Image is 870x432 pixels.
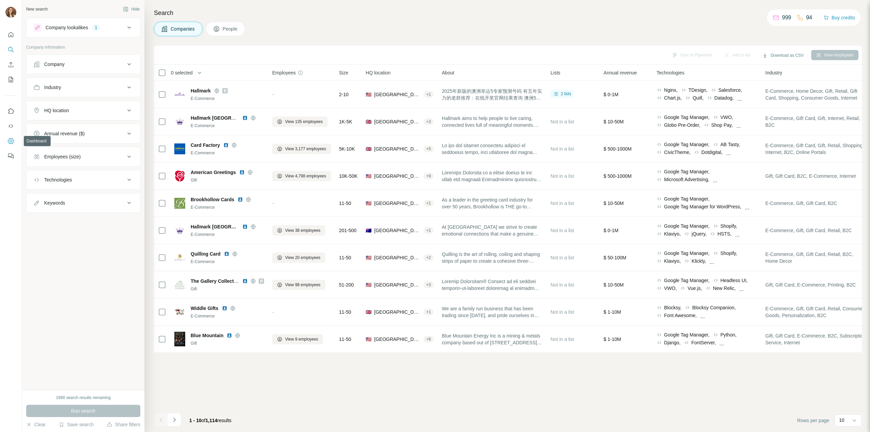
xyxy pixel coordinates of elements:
[366,309,371,315] span: 🇬🇧
[664,149,691,156] span: CivicTheme,
[442,278,542,292] span: Loremip Dolorsitam® Consect ad eli seddoei temporin-ut-laboreet doloremag al enimadm veniamq nost...
[423,227,434,234] div: + 1
[227,333,232,338] img: LinkedIn logo
[664,230,681,237] span: Klaviyo,
[191,123,264,129] div: E-Commerce
[46,24,88,31] div: Company lookalikes
[223,25,238,32] span: People
[339,336,351,343] span: 11-50
[272,253,325,263] button: View 20 employees
[191,204,264,210] div: E-Commerce
[118,4,144,14] button: Hide
[664,304,681,311] span: Blocksy,
[191,96,264,102] div: E-Commerce
[442,142,542,156] span: Lo ips dol sitamet consectetu adipisci el seddoeius tempo, inci utlaboree dol magna aliquaen ad m...
[423,255,434,261] div: + 2
[5,120,16,132] button: Use Surfe API
[27,195,140,211] button: Keywords
[339,254,351,261] span: 11-50
[366,254,371,261] span: 🇺🇸
[797,417,829,424] span: Rows per page
[366,336,371,343] span: 🇺🇸
[242,115,248,121] img: LinkedIn logo
[765,88,866,101] span: E-Commerce, Home Decor, Gift, Retail, Gift Card, Shopping, Consumer Goods, Internet
[171,25,195,32] span: Companies
[339,281,354,288] span: 51-200
[191,259,264,265] div: E-Commerce
[374,118,421,125] span: [GEOGRAPHIC_DATA], [GEOGRAPHIC_DATA], [GEOGRAPHIC_DATA]
[442,332,542,346] span: Blue Mountain Energy Inc is a mining & metals company based out of [STREET_ADDRESS][US_STATE].
[27,172,140,188] button: Technologies
[720,223,737,229] span: Shopify,
[782,14,791,22] p: 999
[366,118,371,125] span: 🇬🇧
[191,278,241,284] span: The Gallery Collection
[272,201,274,206] span: -
[664,176,709,183] span: Microsoft Advertising,
[191,115,327,121] span: Hallmark [GEOGRAPHIC_DATA] AND [GEOGRAPHIC_DATA]
[5,44,16,56] button: Search
[692,258,706,264] span: Klickly,
[551,255,574,260] span: Not in a list
[604,92,619,97] span: $ 0-1M
[44,130,85,137] div: Annual revenue ($)
[242,278,248,284] img: LinkedIn logo
[423,173,434,179] div: + 9
[823,13,855,22] button: Buy credits
[664,195,710,202] span: Google Tag Manager,
[689,87,708,93] span: TDesign,
[714,94,734,101] span: Datadog,
[27,19,140,36] button: Company lookalikes1
[285,146,326,152] span: View 3,177 employees
[717,230,731,237] span: HSTS,
[442,69,454,76] span: About
[272,69,296,76] span: Employees
[272,92,274,97] span: -
[688,285,702,292] span: Vue.js,
[765,332,866,346] span: Gift, Gift Card, E-Commerce, B2C, Subscription Service, Internet
[374,281,421,288] span: [GEOGRAPHIC_DATA], [GEOGRAPHIC_DATA]
[174,332,185,346] img: Logo of Blue Mountain
[27,79,140,96] button: Industry
[423,336,434,342] div: + 6
[59,421,93,428] button: Save search
[604,146,632,152] span: $ 500-1000M
[765,69,782,76] span: Industry
[664,250,710,257] span: Google Tag Manager,
[765,281,856,288] span: Gift, Gift Card, E-Commerce, Printing, B2C
[272,309,274,315] span: -
[551,119,574,124] span: Not in a list
[711,122,733,128] span: Shop Pay,
[374,91,421,98] span: [GEOGRAPHIC_DATA]
[551,309,574,315] span: Not in a list
[758,50,808,61] button: Download as CSV
[366,200,371,207] span: 🇺🇸
[423,200,434,206] div: + 1
[285,227,320,234] span: View 38 employees
[339,173,358,179] span: 10K-50K
[174,225,185,236] img: Logo of Hallmark Australia
[191,150,264,156] div: E-Commerce
[374,145,421,152] span: [GEOGRAPHIC_DATA], [GEOGRAPHIC_DATA], [GEOGRAPHIC_DATA]
[551,282,574,288] span: Not in a list
[191,250,221,257] span: Quilling Card
[174,116,185,127] img: Logo of Hallmark UK AND Ireland
[765,115,866,128] span: E-Commerce, Gift Card, Gift, Internet, Retail, B2C
[174,307,185,317] img: Logo of Widdle Gifts
[423,282,434,288] div: + 3
[27,56,140,72] button: Company
[720,141,740,148] span: AB Tasty,
[604,336,621,342] span: $ 1-10M
[339,227,356,234] span: 201-500
[423,146,434,152] div: + 5
[604,255,626,260] span: $ 50-100M
[26,44,140,50] p: Company information
[442,196,542,210] span: As a leader in the greeting card industry for over 50 years, Brookhollow is THE go-to company for...
[366,281,371,288] span: 🇺🇸
[551,173,574,179] span: Not in a list
[27,149,140,165] button: Employees (size)
[5,105,16,117] button: Use Surfe on LinkedIn
[664,94,682,101] span: Chart.js,
[5,7,16,18] img: Avatar
[189,418,202,423] span: 1 - 10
